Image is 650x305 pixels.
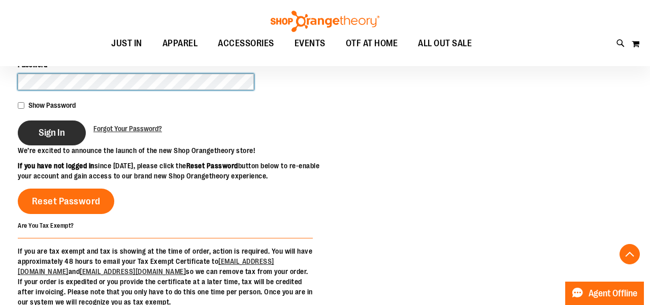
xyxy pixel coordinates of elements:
button: Sign In [18,120,86,145]
strong: Reset Password [186,162,238,170]
span: Password [18,60,47,69]
button: Back To Top [620,244,640,264]
span: APPAREL [162,32,198,55]
span: Forgot Your Password? [93,125,162,133]
img: Shop Orangetheory [269,11,381,32]
span: ALL OUT SALE [418,32,472,55]
a: [EMAIL_ADDRESS][DOMAIN_NAME] [80,267,186,276]
span: JUST IN [111,32,142,55]
span: EVENTS [295,32,326,55]
a: Forgot Your Password? [93,124,162,134]
span: ACCESSORIES [218,32,274,55]
span: Sign In [39,127,65,138]
span: Show Password [28,101,76,109]
span: OTF AT HOME [346,32,398,55]
span: Agent Offline [589,289,637,298]
strong: Are You Tax Exempt? [18,222,74,229]
p: since [DATE], please click the button below to re-enable your account and gain access to our bran... [18,161,325,181]
a: Reset Password [18,189,114,214]
span: Reset Password [32,196,101,207]
p: We’re excited to announce the launch of the new Shop Orangetheory store! [18,145,325,156]
button: Agent Offline [565,282,644,305]
strong: If you have not logged in [18,162,94,170]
